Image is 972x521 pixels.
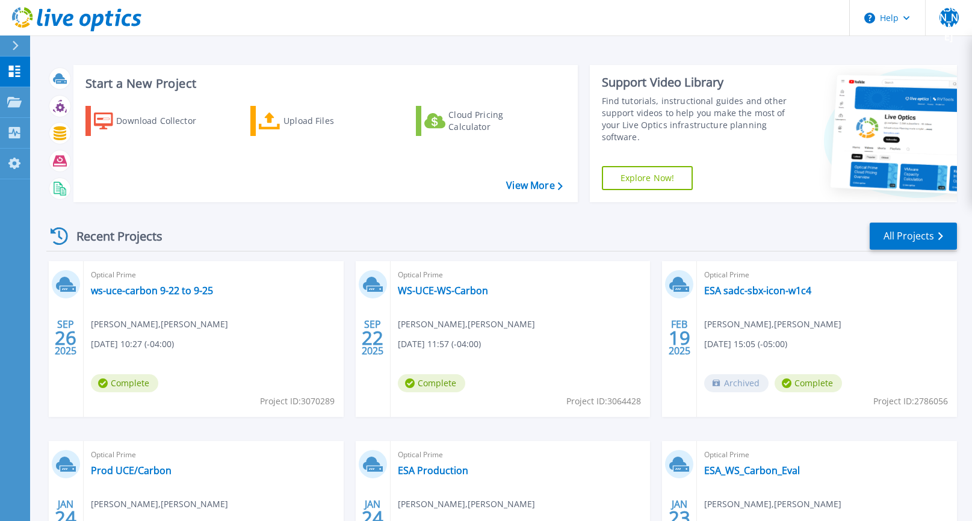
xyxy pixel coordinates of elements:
span: 26 [55,333,76,343]
div: Support Video Library [602,75,787,90]
div: Cloud Pricing Calculator [448,109,545,133]
span: [DATE] 10:27 (-04:00) [91,338,174,351]
span: [PERSON_NAME] , [PERSON_NAME] [91,498,228,511]
a: ESA_WS_Carbon_Eval [704,464,800,476]
a: Prod UCE/Carbon [91,464,172,476]
a: ESA Production [398,464,468,476]
a: View More [506,180,562,191]
span: Archived [704,374,769,392]
span: 19 [669,333,690,343]
a: ws-uce-carbon 9-22 to 9-25 [91,285,213,297]
div: Recent Projects [46,221,179,251]
a: Explore Now! [602,166,693,190]
span: Project ID: 3070289 [260,395,335,408]
a: ESA sadc-sbx-icon-w1c4 [704,285,811,297]
span: Optical Prime [398,448,643,461]
span: [PERSON_NAME] , [PERSON_NAME] [398,498,535,511]
span: [PERSON_NAME] , [PERSON_NAME] [398,318,535,331]
span: Complete [775,374,842,392]
span: Complete [91,374,158,392]
span: Optical Prime [91,448,336,461]
span: Optical Prime [704,448,950,461]
a: WS-UCE-WS-Carbon [398,285,488,297]
span: Project ID: 3064428 [566,395,641,408]
div: SEP 2025 [54,316,77,360]
span: Project ID: 2786056 [873,395,948,408]
span: Optical Prime [704,268,950,282]
div: Upload Files [283,109,380,133]
a: All Projects [870,223,957,250]
div: FEB 2025 [668,316,691,360]
h3: Start a New Project [85,77,562,90]
a: Upload Files [250,106,385,136]
span: 22 [362,333,383,343]
div: Find tutorials, instructional guides and other support videos to help you make the most of your L... [602,95,787,143]
a: Cloud Pricing Calculator [416,106,550,136]
span: [PERSON_NAME] , [PERSON_NAME] [91,318,228,331]
span: [PERSON_NAME] , [PERSON_NAME] [704,498,841,511]
span: [DATE] 15:05 (-05:00) [704,338,787,351]
span: [PERSON_NAME] , [PERSON_NAME] [704,318,841,331]
span: Complete [398,374,465,392]
div: SEP 2025 [361,316,384,360]
a: Download Collector [85,106,220,136]
div: Download Collector [116,109,212,133]
span: Optical Prime [398,268,643,282]
span: [DATE] 11:57 (-04:00) [398,338,481,351]
span: Optical Prime [91,268,336,282]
